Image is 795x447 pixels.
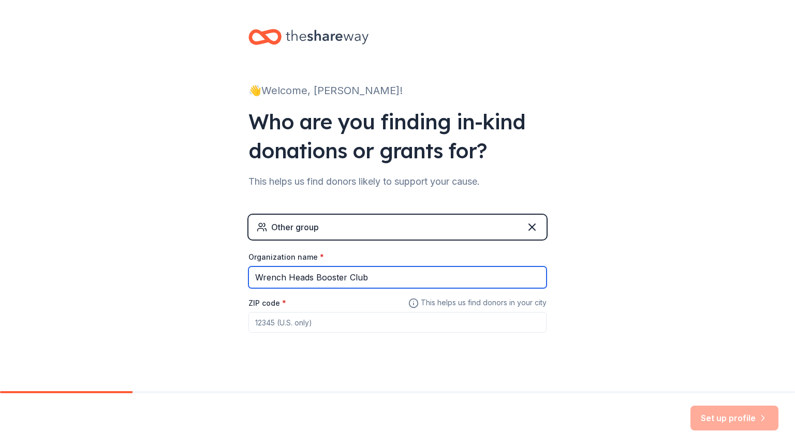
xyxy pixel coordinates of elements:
input: American Red Cross [248,266,547,288]
div: Who are you finding in-kind donations or grants for? [248,107,547,165]
label: Organization name [248,252,324,262]
label: ZIP code [248,298,286,308]
span: This helps us find donors in your city [408,296,547,309]
input: 12345 (U.S. only) [248,312,547,333]
div: This helps us find donors likely to support your cause. [248,173,547,190]
div: Other group [271,221,319,233]
div: 👋 Welcome, [PERSON_NAME]! [248,82,547,99]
